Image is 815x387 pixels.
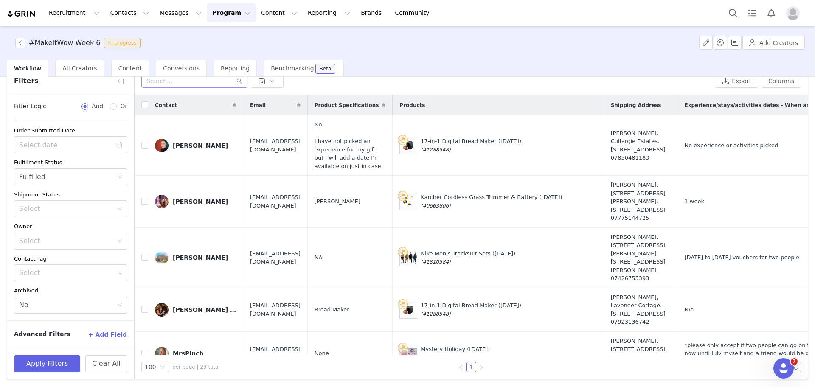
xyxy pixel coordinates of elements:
[421,147,450,153] span: (41288548)
[611,101,661,109] span: Shipping Address
[14,286,127,295] div: Archived
[476,362,486,372] li: Next Page
[155,195,169,208] img: fd5263fb-01bd-41d5-836f-b1fa4d066c1a.jpg
[155,195,236,208] a: [PERSON_NAME]
[19,237,113,245] div: Select
[19,297,28,313] div: No
[684,141,778,150] span: No experience or activities picked
[400,252,417,264] img: Product Image
[250,301,301,318] span: [EMAIL_ADDRESS][DOMAIN_NAME]
[611,337,671,370] div: [PERSON_NAME], [STREET_ADDRESS]. [STREET_ADDRESS]
[684,253,799,262] span: [DATE] to [DATE] vouchers for two people
[786,6,800,20] img: placeholder-profile.jpg
[62,65,97,72] span: All Creators
[421,193,562,210] div: Karcher Cordless Grass Trimmer & Battery ([DATE])
[456,362,466,372] li: Previous Page
[116,142,122,148] i: icon: calendar
[104,38,141,48] span: In progress
[421,259,450,265] span: (41810584)
[155,303,236,317] a: [PERSON_NAME] [PERSON_NAME]
[236,78,242,84] i: icon: search
[85,355,127,372] button: Clear All
[743,3,762,22] a: Tasks
[207,3,256,22] button: Program
[221,65,250,72] span: Reporting
[141,74,247,88] input: Search...
[400,348,417,359] img: Product Image
[250,193,301,210] span: [EMAIL_ADDRESS][DOMAIN_NAME]
[155,347,169,360] img: a58ef3b3-7025-4c01-bd9c-1508b899705f.jpg
[762,3,781,22] button: Notifications
[15,38,144,48] span: [object Object]
[14,222,127,231] div: Owner
[117,238,122,244] i: icon: down
[479,365,484,370] i: icon: right
[611,214,671,222] div: 07775144725
[781,6,808,20] button: Profile
[14,255,127,263] div: Contact Tag
[19,269,115,277] div: Select
[88,102,107,111] span: And
[155,139,169,152] img: 4d41e1c8-8cc7-4562-a911-da70b3721234.jpg
[250,250,301,266] span: [EMAIL_ADDRESS][DOMAIN_NAME]
[762,74,801,88] button: Columns
[315,121,386,170] span: No I have not picked an experience for my gift but I will add a date I’m available on just in case
[684,197,704,206] span: 1 week
[791,358,798,365] span: 7
[14,76,39,86] span: Filters
[611,293,671,326] div: [PERSON_NAME], Lavender Cottage. [STREET_ADDRESS]
[19,205,113,213] div: Select
[14,65,41,72] span: Workflow
[611,233,671,283] div: [PERSON_NAME], [STREET_ADDRESS][PERSON_NAME]. [STREET_ADDRESS][PERSON_NAME]
[315,349,329,358] span: None
[399,101,425,109] span: Products
[19,169,45,185] div: Fulfilled
[773,358,794,379] iframe: Intercom live chat
[724,3,742,22] button: Search
[155,347,236,360] a: MrsPinch
[315,306,349,314] span: Bread Maker
[173,306,236,313] div: [PERSON_NAME] [PERSON_NAME]
[611,181,671,222] div: [PERSON_NAME], [STREET_ADDRESS][PERSON_NAME]. [STREET_ADDRESS]
[421,345,490,362] div: Mystery Holiday ([DATE])
[421,203,450,209] span: (40663806)
[421,250,515,266] div: Nike Men's Tracksuit Sets ([DATE])
[88,328,127,341] button: + Add Field
[315,253,323,262] span: NA
[145,362,156,372] div: 100
[173,142,228,149] div: [PERSON_NAME]
[400,304,417,315] img: Product Image
[315,101,379,109] span: Product Specifications
[118,65,142,72] span: Content
[118,270,123,276] i: icon: down
[466,362,476,372] li: 1
[715,74,758,88] button: Export
[155,139,236,152] a: [PERSON_NAME]
[14,330,70,339] span: Advanced Filters
[155,251,169,264] img: b3942121-3466-4d52-91e1-3a37574eaeaa.jpg
[611,154,671,162] div: 07850481183
[315,197,360,206] span: [PERSON_NAME]
[421,137,521,154] div: 17-in-1 Digital Bread Maker ([DATE])
[14,355,80,372] button: Apply Filters
[155,303,169,317] img: e0014cd1-c476-4ffa-973d-41a963a6207b.jpg
[320,66,332,71] div: Beta
[172,363,220,371] span: per page | 23 total
[7,10,37,18] img: grin logo
[390,3,438,22] a: Community
[155,3,207,22] button: Messages
[117,206,122,212] i: icon: down
[356,3,389,22] a: Brands
[173,198,228,205] div: [PERSON_NAME]
[271,65,314,72] span: Benchmarking
[256,3,302,22] button: Content
[44,3,105,22] button: Recruitment
[611,274,671,283] div: 07426755393
[611,318,671,326] div: 07923136742
[173,254,228,261] div: [PERSON_NAME]
[250,101,266,109] span: Email
[14,136,127,153] input: Select date
[173,350,203,357] div: MrsPinch
[303,3,355,22] button: Reporting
